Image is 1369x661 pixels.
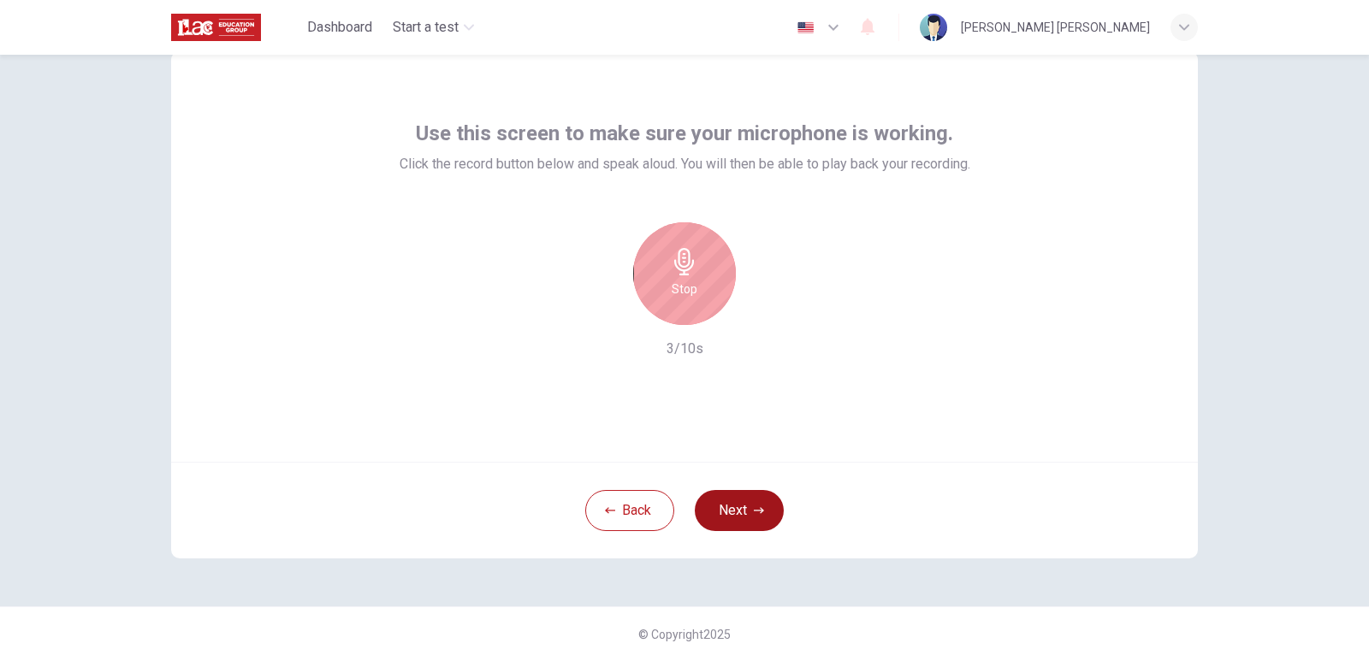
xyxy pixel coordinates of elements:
[400,154,970,174] span: Click the record button below and speak aloud. You will then be able to play back your recording.
[393,17,459,38] span: Start a test
[171,10,300,44] a: ILAC logo
[300,12,379,43] button: Dashboard
[961,17,1150,38] div: [PERSON_NAME] [PERSON_NAME]
[672,279,697,299] h6: Stop
[633,222,736,325] button: Stop
[920,14,947,41] img: Profile picture
[585,490,674,531] button: Back
[667,339,703,359] h6: 3/10s
[695,490,784,531] button: Next
[386,12,481,43] button: Start a test
[795,21,816,34] img: en
[307,17,372,38] span: Dashboard
[171,10,261,44] img: ILAC logo
[638,628,731,641] span: © Copyright 2025
[416,120,953,147] span: Use this screen to make sure your microphone is working.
